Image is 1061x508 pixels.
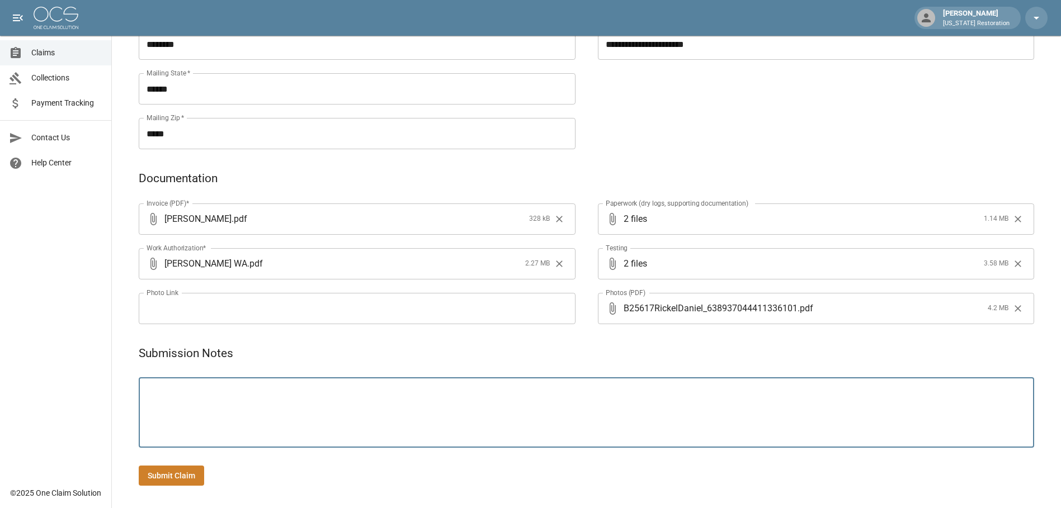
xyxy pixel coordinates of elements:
label: Work Authorization* [147,243,206,253]
img: ocs-logo-white-transparent.png [34,7,78,29]
span: 4.2 MB [988,303,1008,314]
span: Help Center [31,157,102,169]
label: Photos (PDF) [606,288,645,297]
span: [PERSON_NAME] [164,212,232,225]
div: [PERSON_NAME] [939,8,1014,28]
button: Clear [1010,300,1026,317]
span: 1.14 MB [984,213,1008,225]
button: open drawer [7,7,29,29]
span: Contact Us [31,132,102,144]
span: Payment Tracking [31,97,102,109]
button: Submit Claim [139,466,204,486]
label: Photo Link [147,288,178,297]
span: Collections [31,72,102,84]
span: 3.58 MB [984,258,1008,269]
span: . pdf [247,257,263,270]
span: . pdf [232,212,247,225]
span: Claims [31,47,102,59]
button: Clear [551,255,568,272]
span: 2.27 MB [525,258,550,269]
label: Mailing State [147,68,190,78]
div: © 2025 One Claim Solution [10,487,101,498]
span: 328 kB [529,213,550,225]
span: [PERSON_NAME] WA [164,257,247,270]
span: B25617RickelDaniel_638937044411336101 [624,302,798,315]
label: Testing [606,243,628,253]
span: 2 files [624,203,980,235]
button: Clear [1010,255,1026,272]
label: Invoice (PDF)* [147,198,190,208]
label: Paperwork (dry logs, supporting documentation) [606,198,748,208]
button: Clear [551,211,568,227]
p: [US_STATE] Restoration [943,19,1010,29]
span: 2 files [624,248,980,279]
label: Mailing Zip [147,113,185,122]
button: Clear [1010,211,1026,227]
span: . pdf [798,302,813,315]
